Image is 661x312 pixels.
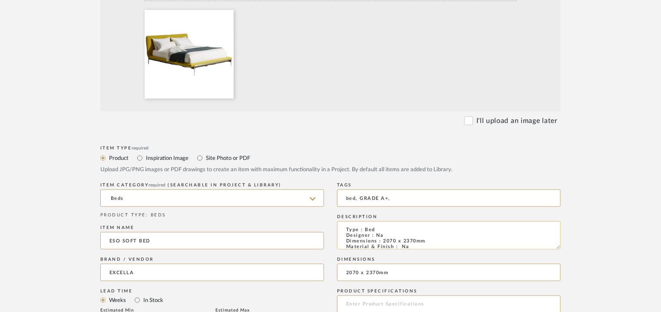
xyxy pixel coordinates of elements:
[132,146,149,150] span: required
[100,264,324,281] input: Unknown
[145,153,188,163] label: Inspiration Image
[337,264,561,281] input: Enter Dimensions
[337,289,561,294] div: Product Specifications
[337,257,561,262] div: Dimensions
[108,153,129,163] label: Product
[149,183,166,187] span: required
[337,189,561,207] input: Enter Keywords, Separated by Commas
[168,183,282,187] span: (Searchable in Project & Library)
[142,295,163,305] label: In Stock
[100,153,561,163] mat-radio-group: Select item type
[100,232,324,249] input: Enter Name
[337,183,561,188] div: Tags
[146,213,166,217] span: : BEDS
[100,257,324,262] div: Brand / Vendor
[100,289,324,294] div: Lead Time
[100,295,324,305] mat-radio-group: Select item type
[476,116,558,126] label: I'll upload an image later
[205,153,250,163] label: Site Photo or PDF
[108,295,126,305] label: Weeks
[100,212,324,219] div: PRODUCT TYPE
[100,189,324,207] input: Type a category to search and select
[100,225,324,230] div: Item name
[337,214,561,219] div: Description
[100,146,561,151] div: Item Type
[100,183,324,188] div: ITEM CATEGORY
[100,166,561,174] div: Upload JPG/PNG images or PDF drawings to create an item with maximum functionality in a Project. ...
